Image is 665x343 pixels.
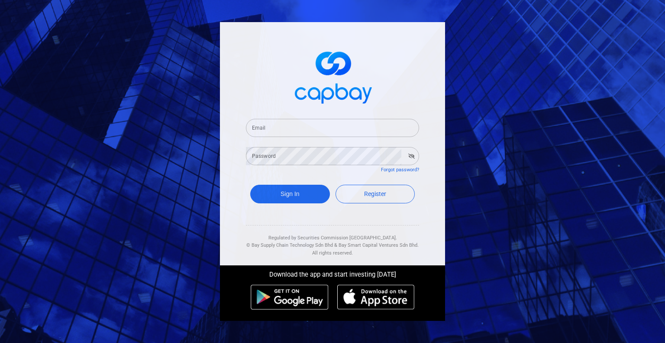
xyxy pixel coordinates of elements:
a: Forgot password? [381,167,419,173]
span: Register [364,190,386,197]
div: Regulated by Securities Commission [GEOGRAPHIC_DATA]. & All rights reserved. [246,225,419,257]
span: Bay Smart Capital Ventures Sdn Bhd. [339,242,419,248]
img: ios [337,284,414,310]
button: Sign In [250,185,330,203]
img: android [251,284,329,310]
span: © Bay Supply Chain Technology Sdn Bhd [246,242,333,248]
img: logo [289,44,376,108]
div: Download the app and start investing [DATE] [213,265,452,280]
a: Register [336,185,415,203]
